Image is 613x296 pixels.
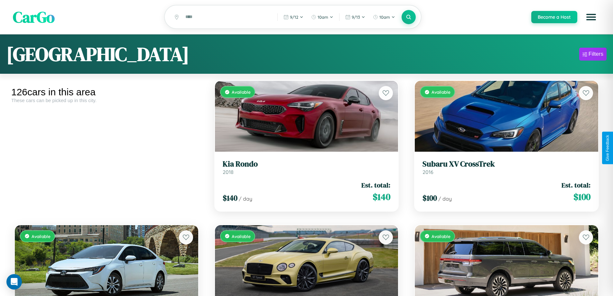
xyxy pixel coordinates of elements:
[11,98,202,103] div: These cars can be picked up in this city.
[379,14,390,20] span: 10am
[308,12,337,22] button: 10am
[373,190,390,203] span: $ 140
[432,89,450,95] span: Available
[423,169,433,175] span: 2016
[438,196,452,202] span: / day
[223,169,234,175] span: 2018
[352,14,360,20] span: 9 / 13
[432,234,450,239] span: Available
[423,159,590,169] h3: Subaru XV CrossTrek
[232,89,251,95] span: Available
[370,12,398,22] button: 10am
[562,180,590,190] span: Est. total:
[6,41,189,67] h1: [GEOGRAPHIC_DATA]
[239,196,252,202] span: / day
[589,51,603,57] div: Filters
[280,12,307,22] button: 9/12
[423,159,590,175] a: Subaru XV CrossTrek2016
[605,135,610,161] div: Give Feedback
[32,234,51,239] span: Available
[232,234,251,239] span: Available
[13,6,55,28] span: CarGo
[223,193,237,203] span: $ 140
[579,48,607,61] button: Filters
[6,274,22,290] div: Open Intercom Messenger
[11,87,202,98] div: 126 cars in this area
[290,14,298,20] span: 9 / 12
[318,14,328,20] span: 10am
[423,193,437,203] span: $ 100
[342,12,368,22] button: 9/13
[361,180,390,190] span: Est. total:
[573,190,590,203] span: $ 100
[582,8,600,26] button: Open menu
[223,159,391,169] h3: Kia Rondo
[223,159,391,175] a: Kia Rondo2018
[531,11,577,23] button: Become a Host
